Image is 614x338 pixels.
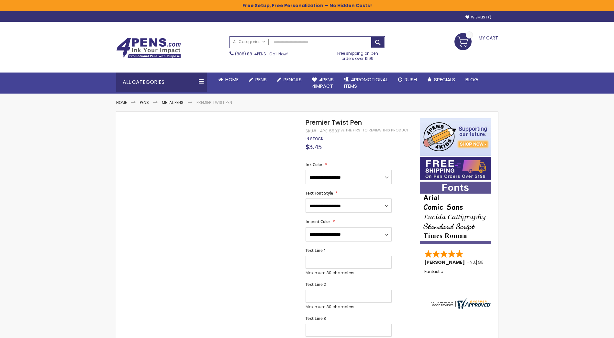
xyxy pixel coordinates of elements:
[339,73,393,94] a: 4PROMOTIONALITEMS
[340,128,408,133] a: Be the first to review this product
[116,38,181,59] img: 4Pens Custom Pens and Promotional Products
[306,136,323,141] span: In stock
[424,259,467,265] span: [PERSON_NAME]
[244,73,272,87] a: Pens
[460,73,483,87] a: Blog
[306,282,326,287] span: Text Line 2
[424,269,487,283] div: Fantastic
[235,51,266,57] a: (888) 88-4PENS
[306,136,323,141] div: Availability
[467,259,523,265] span: - ,
[306,248,326,253] span: Text Line 1
[233,39,265,44] span: All Categories
[420,157,491,180] img: Free shipping on orders over $199
[312,76,334,89] span: 4Pens 4impact
[140,100,149,105] a: Pens
[465,76,478,83] span: Blog
[225,76,239,83] span: Home
[422,73,460,87] a: Specials
[255,76,267,83] span: Pens
[306,118,362,127] span: Premier Twist Pen
[306,142,322,151] span: $3.45
[306,128,318,134] strong: SKU
[476,259,523,265] span: [GEOGRAPHIC_DATA]
[430,298,491,309] img: 4pens.com widget logo
[434,76,455,83] span: Specials
[116,100,127,105] a: Home
[272,73,307,87] a: Pencils
[465,15,491,20] a: Wishlist
[116,73,207,92] div: All Categories
[306,219,330,224] span: Imprint Color
[330,48,385,61] div: Free shipping on pen orders over $199
[420,118,491,156] img: 4pens 4 kids
[320,129,340,134] div: 4PK-55031
[344,76,388,89] span: 4PROMOTIONAL ITEMS
[230,37,269,47] a: All Categories
[306,162,322,167] span: Ink Color
[393,73,422,87] a: Rush
[196,100,232,105] li: Premier Twist Pen
[284,76,302,83] span: Pencils
[405,76,417,83] span: Rush
[306,304,392,310] p: Maximum 30 characters
[306,270,392,276] p: Maximum 30 characters
[470,259,475,265] span: NJ
[420,182,491,244] img: font-personalization-examples
[162,100,184,105] a: Metal Pens
[213,73,244,87] a: Home
[430,305,491,310] a: 4pens.com certificate URL
[306,190,333,196] span: Text Font Style
[306,316,326,321] span: Text Line 3
[307,73,339,94] a: 4Pens4impact
[235,51,288,57] span: - Call Now!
